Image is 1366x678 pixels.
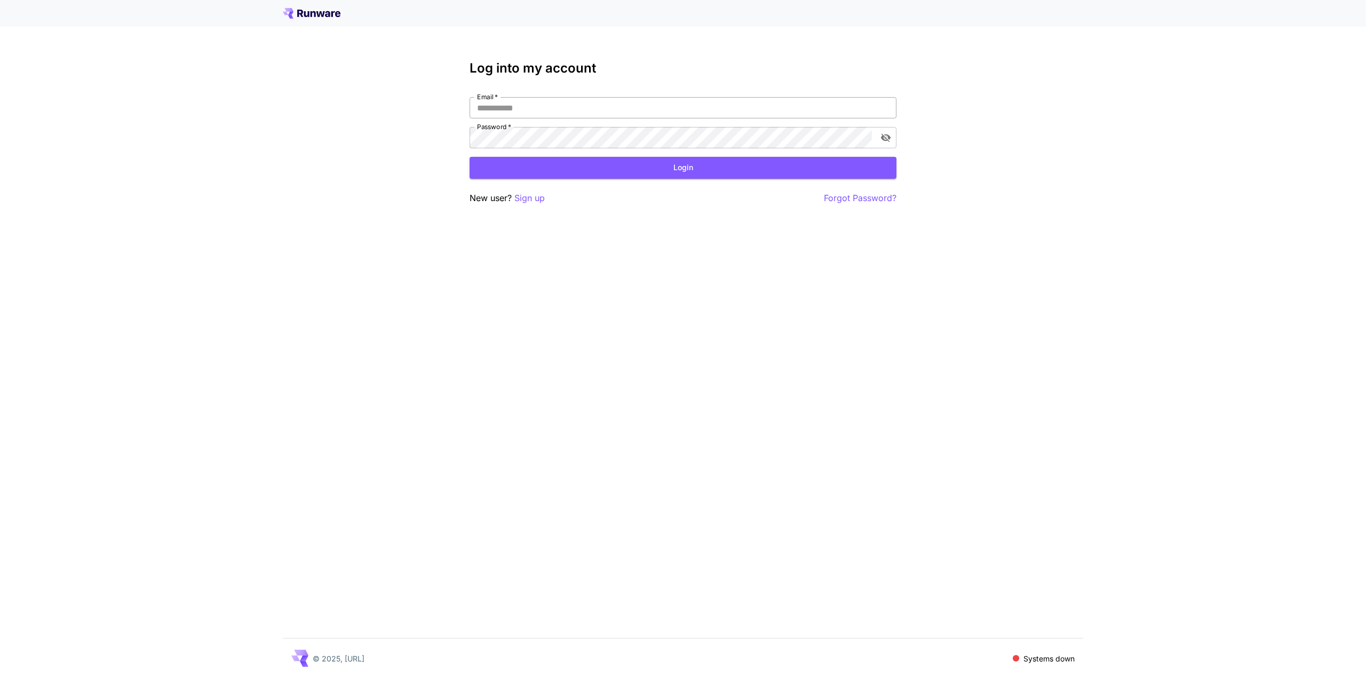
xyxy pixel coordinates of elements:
h3: Log into my account [470,61,896,76]
p: Systems down [1023,653,1075,664]
button: Login [470,157,896,179]
label: Email [477,92,498,101]
button: Forgot Password? [824,192,896,205]
p: New user? [470,192,545,205]
label: Password [477,122,511,131]
button: Sign up [514,192,545,205]
button: toggle password visibility [876,128,895,147]
p: © 2025, [URL] [313,653,364,664]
